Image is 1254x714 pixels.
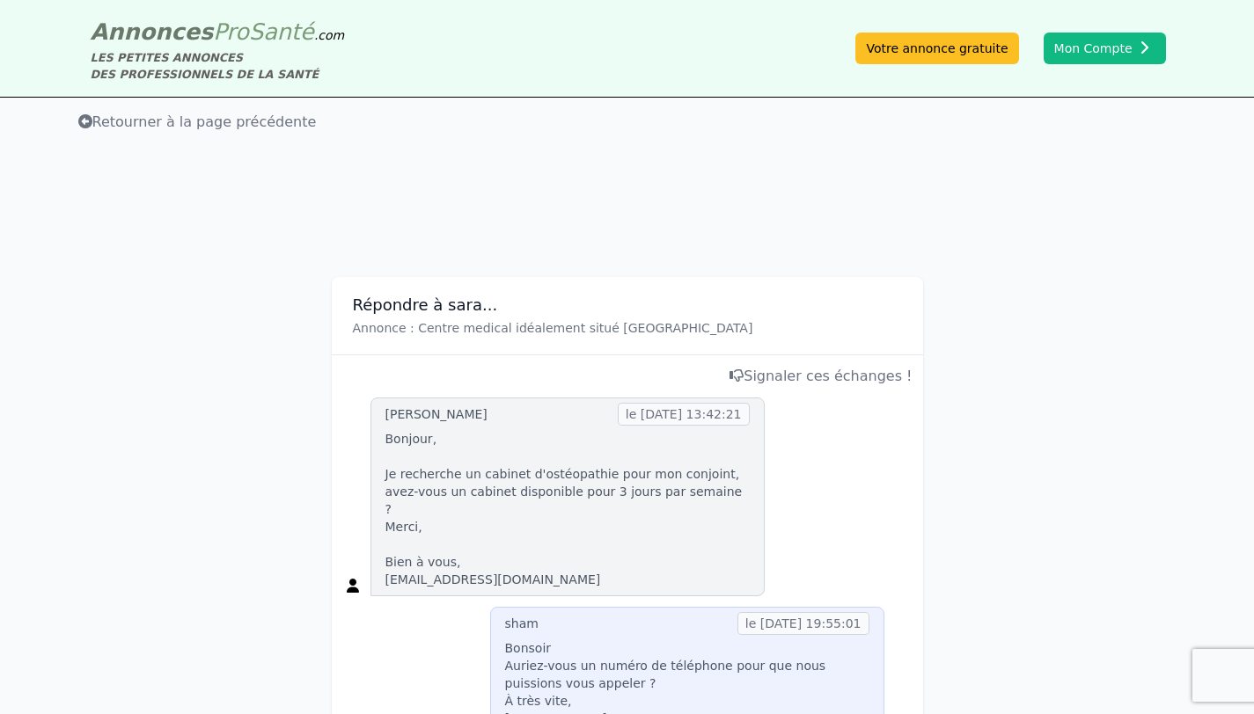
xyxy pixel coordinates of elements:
[385,430,750,588] p: Bonjour, Je recherche un cabinet d'ostéopathie pour mon conjoint, avez-vous un cabinet disponible...
[618,403,750,426] span: le [DATE] 13:42:21
[91,49,345,83] div: LES PETITES ANNONCES DES PROFESSIONNELS DE LA SANTÉ
[342,366,913,387] div: Signaler ces échanges !
[78,113,317,130] span: Retourner à la page précédente
[737,612,869,635] span: le [DATE] 19:55:01
[249,18,314,45] span: Santé
[505,615,539,632] div: sham
[1044,33,1166,64] button: Mon Compte
[314,28,344,42] span: .com
[91,18,345,45] a: AnnoncesProSanté.com
[385,405,488,423] div: [PERSON_NAME]
[213,18,249,45] span: Pro
[353,319,902,337] p: Annonce : Centre medical idéalement situé [GEOGRAPHIC_DATA]
[78,114,92,128] i: Retourner à la liste
[353,295,902,316] h3: Répondre à sara...
[855,33,1018,64] a: Votre annonce gratuite
[91,18,214,45] span: Annonces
